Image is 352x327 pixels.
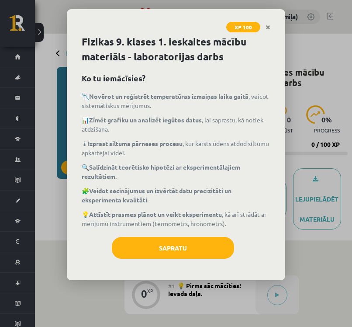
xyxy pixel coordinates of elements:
[82,210,270,228] p: 💡 , kā arī strādāt ar mērījumu instrumentiem (termometrs, hronometrs).
[82,92,270,110] p: 📉 , veicot sistemātiskus mērījumus.
[89,92,248,100] strong: Novērot un reģistrēt temperatūras izmaiņas laika gaitā
[82,35,270,64] h1: Fizikas 9. klases 1. ieskaites mācību materiāls - laboratorijas darbs
[82,163,270,181] p: 🔍 .
[82,187,231,204] strong: Veidot secinājumus un izvērtēt datu precizitāti un eksperimenta kvalitāti
[112,237,234,259] button: Sapratu
[82,115,270,134] p: 📊 , lai saprastu, kā notiek atdzišana.
[89,116,202,124] strong: Zīmēt grafiku un analizēt iegūtos datus
[89,210,222,218] strong: Attīstīt prasmes plānot un veikt eksperimentu
[82,72,270,84] h2: Ko tu iemācīsies?
[82,163,240,180] strong: Salīdzināt teorētisko hipotēzi ar eksperimentālajiem rezultātiem
[88,139,183,147] strong: Izprast siltuma pārneses procesu
[82,186,270,205] p: 🧩 .
[260,19,276,36] a: Close
[226,22,260,32] span: XP 100
[82,139,270,157] p: 🌡 , kur karsts ūdens atdod siltumu apkārtējai videi.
